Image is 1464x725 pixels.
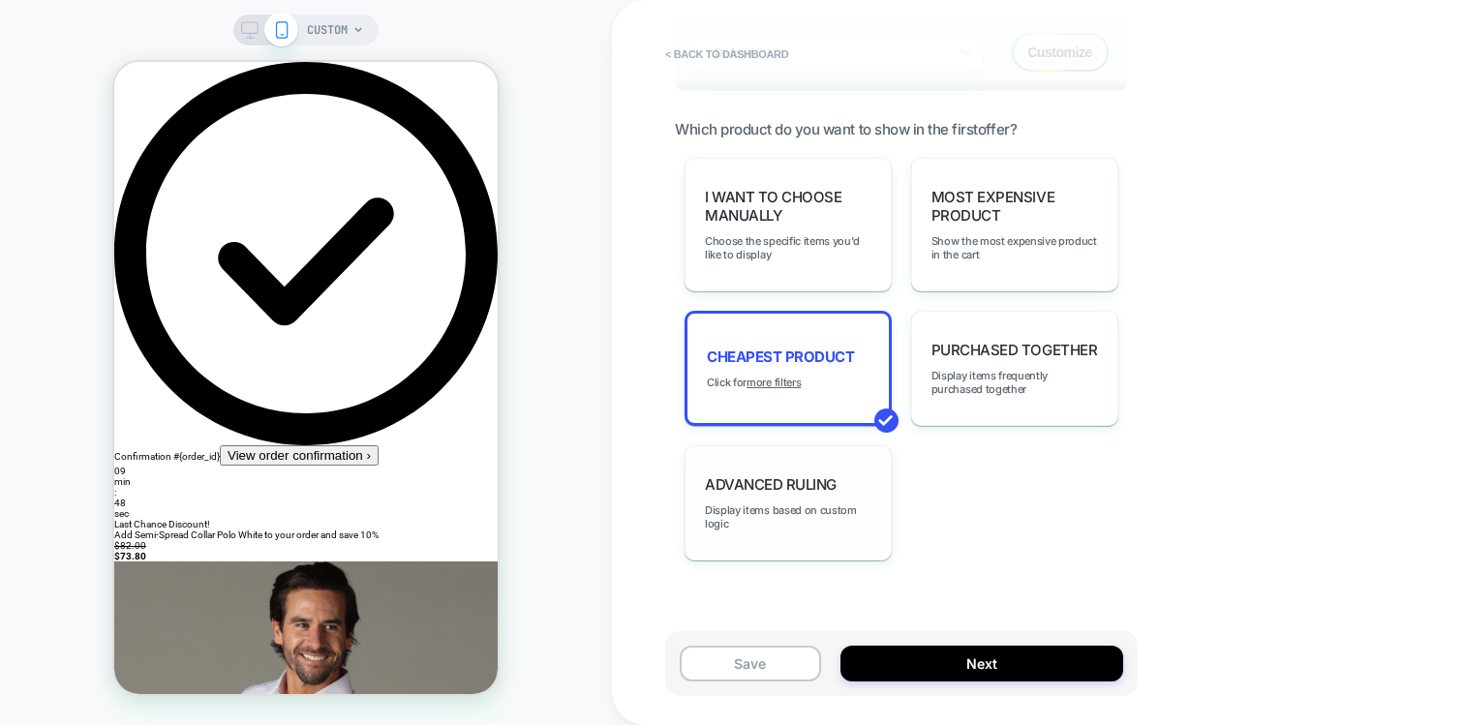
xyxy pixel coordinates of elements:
span: Most Expensive Product [931,188,1098,225]
button: Save [680,646,821,681]
span: Choose the specific items you'd like to display [705,234,871,261]
button: View order confirmation › [106,383,264,404]
span: Cheapest Product [707,347,854,366]
span: CUSTOM [307,15,348,45]
span: Which product do you want to show in the first offer? [675,120,1017,138]
span: Advanced Ruling [705,475,837,494]
button: < back to dashboard [656,39,798,70]
button: Next [840,646,1123,681]
span: Purchased Together [931,341,1097,359]
span: Click for [707,376,801,389]
u: more filters [747,376,801,389]
span: Display items based on custom logic [705,503,871,530]
span: I want to choose manually [705,188,871,225]
span: Show the most expensive product in the cart [931,234,1098,261]
span: Display items frequently purchased together [931,369,1098,396]
span: View order confirmation › [113,386,257,401]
